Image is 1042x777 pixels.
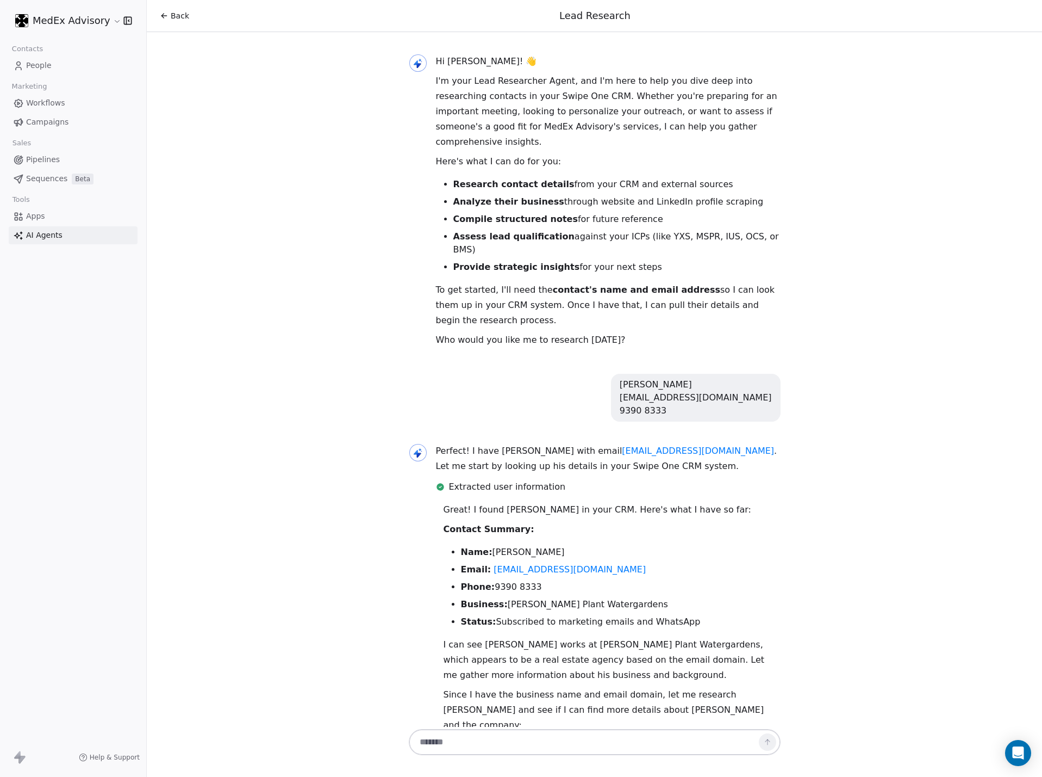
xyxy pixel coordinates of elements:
[7,41,48,57] span: Contacts
[1005,740,1031,766] div: Open Intercom Messenger
[461,582,495,592] strong: Phone:
[8,192,34,208] span: Tools
[620,378,772,417] div: [PERSON_NAME] [EMAIL_ADDRESS][DOMAIN_NAME] 9390 8333
[26,211,45,222] span: Apps
[444,637,781,683] p: I can see [PERSON_NAME] works at [PERSON_NAME] Plant Watergardens, which appears to be a real est...
[436,54,781,69] p: Hi [PERSON_NAME]! 👋
[449,480,566,494] span: Extracted user information
[33,14,110,28] span: MedEx Advisory
[453,230,781,256] li: against your ICPs (like YXS, MSPR, IUS, OCS, or BMS)
[622,446,774,456] a: [EMAIL_ADDRESS][DOMAIN_NAME]
[436,332,781,348] p: Who would you like me to research [DATE]?
[494,564,646,575] a: [EMAIL_ADDRESS][DOMAIN_NAME]
[453,213,781,226] li: for future reference
[9,94,138,112] a: Workflows
[26,230,63,241] span: AI Agents
[444,524,534,534] strong: Contact Summary:
[26,173,67,184] span: Sequences
[90,753,140,762] span: Help & Support
[553,285,720,295] strong: contact's name and email address
[559,10,631,21] span: Lead Research
[453,262,580,272] strong: Provide strategic insights
[26,97,65,109] span: Workflows
[436,282,781,328] p: To get started, I'll need the so I can look them up in your CRM system. Once I have that, I can p...
[9,226,138,244] a: AI Agents
[453,214,578,224] strong: Compile structured notes
[461,564,491,575] strong: Email:
[444,687,781,733] p: Since I have the business name and email domain, let me research [PERSON_NAME] and see if I can f...
[79,753,140,762] a: Help & Support
[9,151,138,169] a: Pipelines
[453,261,781,274] li: for your next steps
[453,195,781,208] li: through website and LinkedIn profile scraping
[26,116,68,128] span: Campaigns
[26,60,52,71] span: People
[15,14,28,27] img: MEDEX-rounded%20corners-white%20on%20black.png
[453,231,575,242] strong: Assess lead qualification
[444,502,781,517] p: Great! I found [PERSON_NAME] in your CRM. Here's what I have so far:
[9,170,138,188] a: SequencesBeta
[436,154,781,169] p: Here's what I can do for you:
[461,546,781,559] li: [PERSON_NAME]
[171,10,189,21] span: Back
[436,73,781,150] p: I'm your Lead Researcher Agent, and I'm here to help you dive deep into researching contacts in y...
[453,196,564,207] strong: Analyze their business
[461,547,492,557] strong: Name:
[26,154,60,165] span: Pipelines
[7,78,52,95] span: Marketing
[13,11,116,30] button: MedEx Advisory
[72,174,93,184] span: Beta
[8,135,36,151] span: Sales
[461,616,496,627] strong: Status:
[461,581,781,594] li: 9390 8333
[436,443,781,474] p: Perfect! I have [PERSON_NAME] with email . Let me start by looking up his details in your Swipe O...
[461,599,508,609] strong: Business:
[461,615,781,628] li: Subscribed to marketing emails and WhatsApp
[9,113,138,131] a: Campaigns
[9,57,138,75] a: People
[453,178,781,191] li: from your CRM and external sources
[9,207,138,225] a: Apps
[453,179,575,189] strong: Research contact details
[461,598,781,611] li: [PERSON_NAME] Plant Watergardens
